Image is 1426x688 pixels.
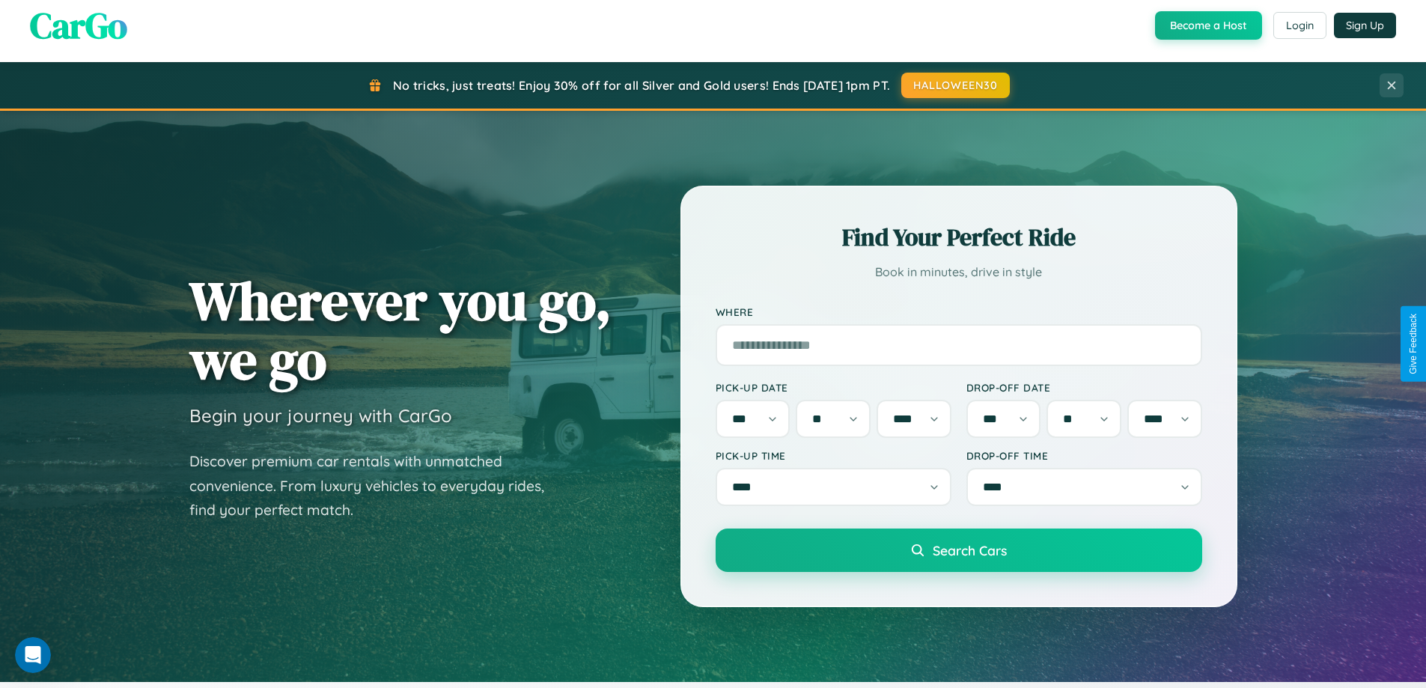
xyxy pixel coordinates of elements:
label: Pick-up Time [716,449,951,462]
button: Search Cars [716,529,1202,572]
h1: Wherever you go, we go [189,271,612,389]
button: Login [1273,12,1326,39]
div: Give Feedback [1408,314,1419,374]
label: Where [716,305,1202,318]
h3: Begin your journey with CarGo [189,404,452,427]
button: HALLOWEEN30 [901,73,1010,98]
span: No tricks, just treats! Enjoy 30% off for all Silver and Gold users! Ends [DATE] 1pm PT. [393,78,890,93]
p: Discover premium car rentals with unmatched convenience. From luxury vehicles to everyday rides, ... [189,449,564,523]
h2: Find Your Perfect Ride [716,221,1202,254]
iframe: Intercom live chat [15,637,51,673]
label: Drop-off Time [966,449,1202,462]
label: Drop-off Date [966,381,1202,394]
button: Become a Host [1155,11,1262,40]
button: Sign Up [1334,13,1396,38]
span: CarGo [30,1,127,50]
label: Pick-up Date [716,381,951,394]
span: Search Cars [933,542,1007,558]
p: Book in minutes, drive in style [716,261,1202,283]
